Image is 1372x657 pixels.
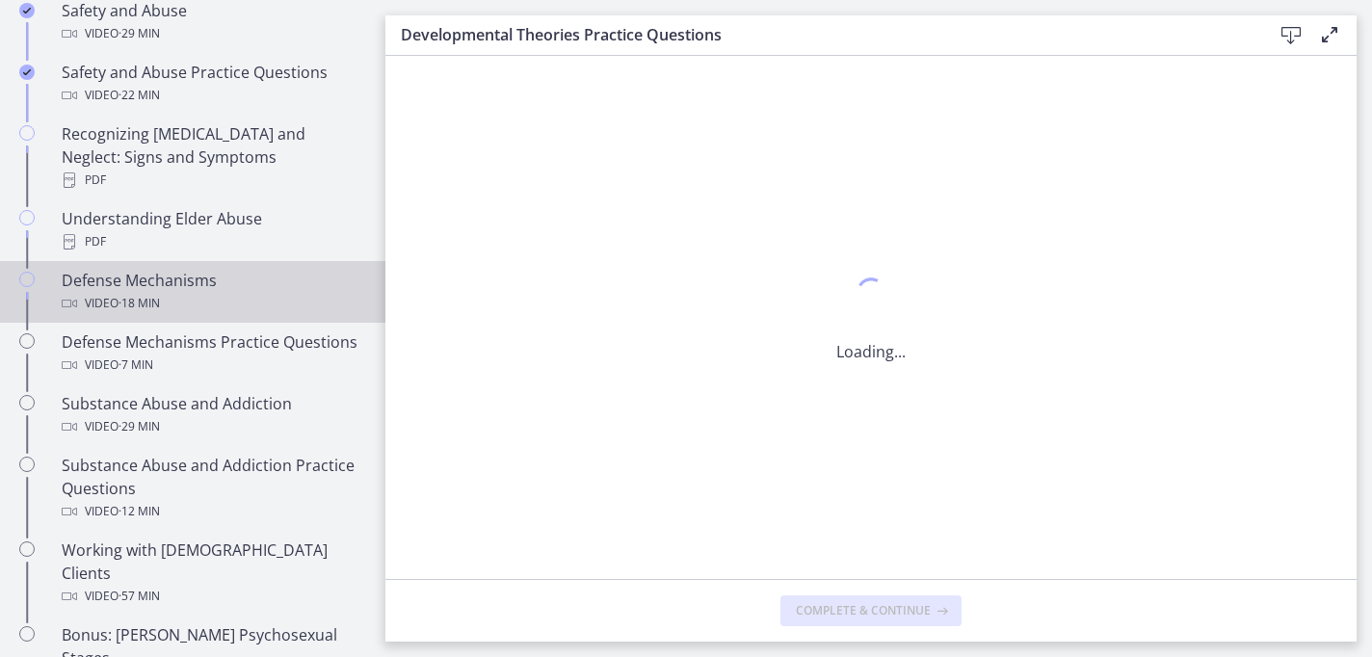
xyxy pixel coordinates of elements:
[119,415,160,438] span: · 29 min
[62,500,362,523] div: Video
[62,207,362,253] div: Understanding Elder Abuse
[62,415,362,438] div: Video
[119,22,160,45] span: · 29 min
[836,273,906,317] div: 1
[62,269,362,315] div: Defense Mechanisms
[796,603,931,618] span: Complete & continue
[62,392,362,438] div: Substance Abuse and Addiction
[62,585,362,608] div: Video
[62,292,362,315] div: Video
[780,595,962,626] button: Complete & continue
[62,22,362,45] div: Video
[119,500,160,523] span: · 12 min
[62,169,362,192] div: PDF
[62,330,362,377] div: Defense Mechanisms Practice Questions
[62,539,362,608] div: Working with [DEMOGRAPHIC_DATA] Clients
[62,84,362,107] div: Video
[119,84,160,107] span: · 22 min
[62,61,362,107] div: Safety and Abuse Practice Questions
[62,354,362,377] div: Video
[119,292,160,315] span: · 18 min
[62,122,362,192] div: Recognizing [MEDICAL_DATA] and Neglect: Signs and Symptoms
[19,65,35,80] i: Completed
[119,354,153,377] span: · 7 min
[19,3,35,18] i: Completed
[62,454,362,523] div: Substance Abuse and Addiction Practice Questions
[119,585,160,608] span: · 57 min
[401,23,1241,46] h3: Developmental Theories Practice Questions
[836,340,906,363] p: Loading...
[62,230,362,253] div: PDF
